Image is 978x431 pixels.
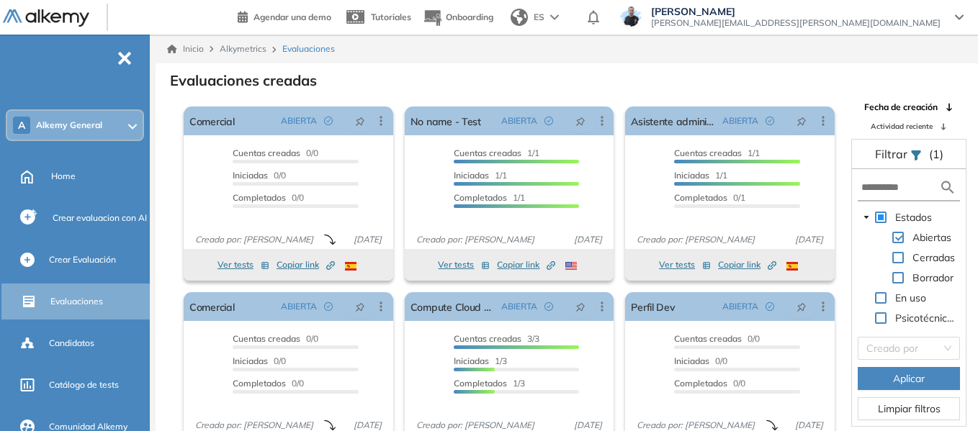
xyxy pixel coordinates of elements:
[423,2,493,33] button: Onboarding
[674,148,760,158] span: 1/1
[892,309,960,327] span: Psicotécnicos
[277,256,335,273] button: Copiar link
[454,355,489,366] span: Iniciadas
[18,119,25,131] span: A
[49,337,94,350] span: Candidatos
[674,192,745,203] span: 0/1
[446,12,493,22] span: Onboarding
[51,170,76,183] span: Home
[797,115,807,127] span: pushpin
[454,170,507,181] span: 1/1
[454,148,539,158] span: 1/1
[575,301,586,312] span: pushpin
[892,289,929,307] span: En uso
[233,378,286,389] span: Completados
[501,300,537,313] span: ABIERTA
[371,12,411,22] span: Tutoriales
[454,170,489,181] span: Iniciadas
[233,170,268,181] span: Iniciadas
[355,115,365,127] span: pushpin
[718,256,776,273] button: Copiar link
[674,355,727,366] span: 0/0
[544,302,553,311] span: check-circle
[454,148,521,158] span: Cuentas creadas
[929,145,943,163] span: (1)
[454,378,525,389] span: 1/3
[674,333,760,344] span: 0/0
[631,233,761,246] span: Creado por: [PERSON_NAME]
[910,229,954,246] span: Abiertas
[238,7,331,24] a: Agendar una demo
[659,256,711,273] button: Ver tests
[895,312,958,325] span: Psicotécnicos
[864,101,938,114] span: Fecha de creación
[575,115,586,127] span: pushpin
[674,333,742,344] span: Cuentas creadas
[766,302,774,311] span: check-circle
[49,378,119,391] span: Catálogo de tests
[912,231,951,244] span: Abiertas
[454,333,539,344] span: 3/3
[718,258,776,271] span: Copiar link
[910,269,956,286] span: Borrador
[454,333,521,344] span: Cuentas creadas
[797,301,807,312] span: pushpin
[674,170,727,181] span: 1/1
[53,212,147,224] span: Crear evaluacion con AI
[282,42,335,55] span: Evaluaciones
[789,233,829,246] span: [DATE]
[167,42,204,55] a: Inicio
[568,233,608,246] span: [DATE]
[454,192,507,203] span: Completados
[651,17,941,29] span: [PERSON_NAME][EMAIL_ADDRESS][PERSON_NAME][DOMAIN_NAME]
[454,355,507,366] span: 1/3
[651,6,941,17] span: [PERSON_NAME]
[217,256,269,273] button: Ver tests
[254,12,331,22] span: Agendar una demo
[233,192,286,203] span: Completados
[863,214,870,221] span: caret-down
[170,72,317,89] h3: Evaluaciones creadas
[511,9,528,26] img: world
[233,192,304,203] span: 0/0
[871,121,933,132] span: Actividad reciente
[49,253,116,266] span: Crear Evaluación
[454,378,507,389] span: Completados
[912,271,954,284] span: Borrador
[674,378,727,389] span: Completados
[348,233,387,246] span: [DATE]
[3,9,89,27] img: Logo
[858,397,960,420] button: Limpiar filtros
[939,178,956,196] img: search icon
[50,295,103,308] span: Evaluaciones
[674,378,745,389] span: 0/0
[878,401,941,417] span: Limpiar filtros
[324,117,333,125] span: check-circle
[674,148,742,158] span: Cuentas creadas
[189,292,235,321] a: Comercial
[501,114,537,127] span: ABIERTA
[895,291,926,304] span: En uso
[233,355,268,366] span: Iniciadas
[454,192,525,203] span: 1/1
[344,109,376,132] button: pushpin
[893,371,925,386] span: Aplicar
[344,295,376,318] button: pushpin
[906,362,978,431] iframe: Chat Widget
[345,262,356,271] img: ESP
[411,233,540,246] span: Creado por: [PERSON_NAME]
[722,300,758,313] span: ABIERTA
[189,233,319,246] span: Creado por: [PERSON_NAME]
[565,109,596,132] button: pushpin
[411,292,496,321] a: Compute Cloud Services - Test Farid
[36,119,102,131] span: Alkemy General
[631,292,675,321] a: Perfil Dev
[544,117,553,125] span: check-circle
[497,256,555,273] button: Copiar link
[220,43,266,54] span: Alkymetrics
[565,262,577,271] img: USA
[233,170,286,181] span: 0/0
[550,14,559,20] img: arrow
[674,170,709,181] span: Iniciadas
[895,211,932,224] span: Estados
